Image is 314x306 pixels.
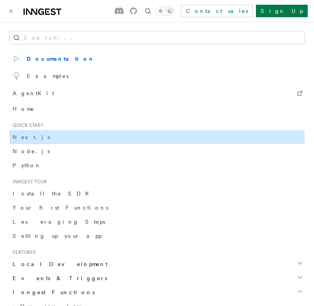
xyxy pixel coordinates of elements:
a: Leveraging Steps [9,215,305,229]
a: AgentKit [9,85,305,102]
span: Install the SDK [13,190,94,197]
span: AgentKit [13,88,54,99]
button: Search... [9,31,305,44]
button: Local Development [9,257,305,271]
button: Events & Triggers [9,271,305,285]
a: Setting up your app [9,229,305,243]
a: Python [9,158,305,172]
a: Node.js [9,144,305,158]
span: Local Development [9,260,108,268]
span: Inngest Functions [9,288,95,296]
span: Quick start [9,122,44,129]
a: Contact sales [181,5,253,17]
button: Find something... [143,6,153,16]
span: Examples [13,71,69,81]
span: Home [13,105,35,113]
a: Next.js [9,130,305,144]
button: Toggle navigation [6,6,16,16]
a: Examples [9,67,305,85]
span: Features [9,249,36,255]
button: Inngest Functions [9,285,305,299]
a: Documentation [9,50,305,67]
button: Toggle dark mode [156,6,175,16]
span: Leveraging Steps [13,219,105,225]
span: Inngest tour [9,179,47,185]
a: Your first Functions [9,201,305,215]
span: Events & Triggers [9,274,107,282]
span: Documentation [13,53,95,64]
span: Node.js [13,148,50,154]
a: Home [9,102,305,116]
span: Setting up your app [13,233,102,239]
span: Your first Functions [13,205,108,211]
span: Python [13,162,41,168]
span: Next.js [13,134,50,140]
a: Sign Up [256,5,308,17]
a: Install the SDK [9,186,305,201]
